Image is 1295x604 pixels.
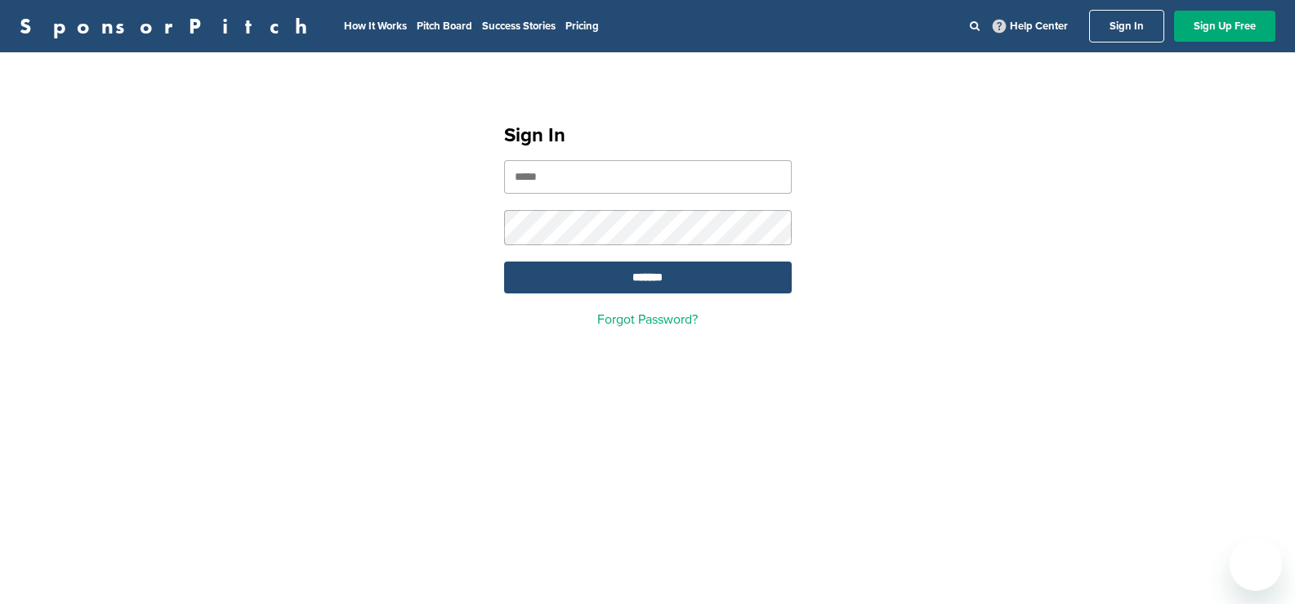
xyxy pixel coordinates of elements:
a: Sign Up Free [1174,11,1275,42]
a: Help Center [989,16,1071,36]
a: Sign In [1089,10,1164,43]
iframe: Button to launch messaging window [1230,539,1282,591]
a: Pricing [565,20,599,33]
a: Forgot Password? [597,311,698,328]
a: Success Stories [482,20,556,33]
h1: Sign In [504,121,792,150]
a: How It Works [344,20,407,33]
a: SponsorPitch [20,16,318,37]
a: Pitch Board [417,20,472,33]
